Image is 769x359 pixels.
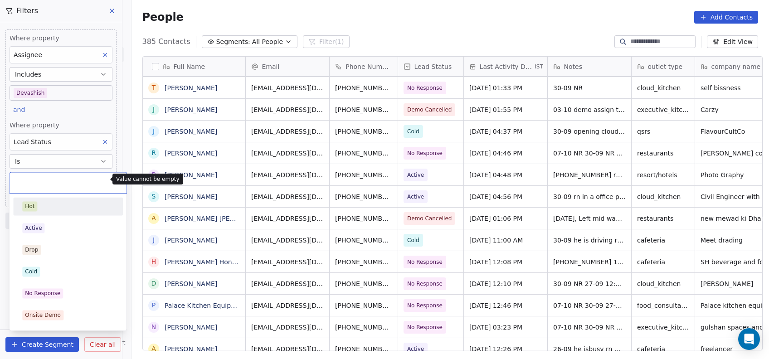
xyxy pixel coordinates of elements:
div: Hot [25,202,34,210]
div: No Response [25,289,60,297]
div: Onsite Demo [25,311,61,319]
p: Value cannot be empty [116,175,180,183]
div: Cold [25,267,37,276]
div: Drop [25,246,38,254]
div: Active [25,224,42,232]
